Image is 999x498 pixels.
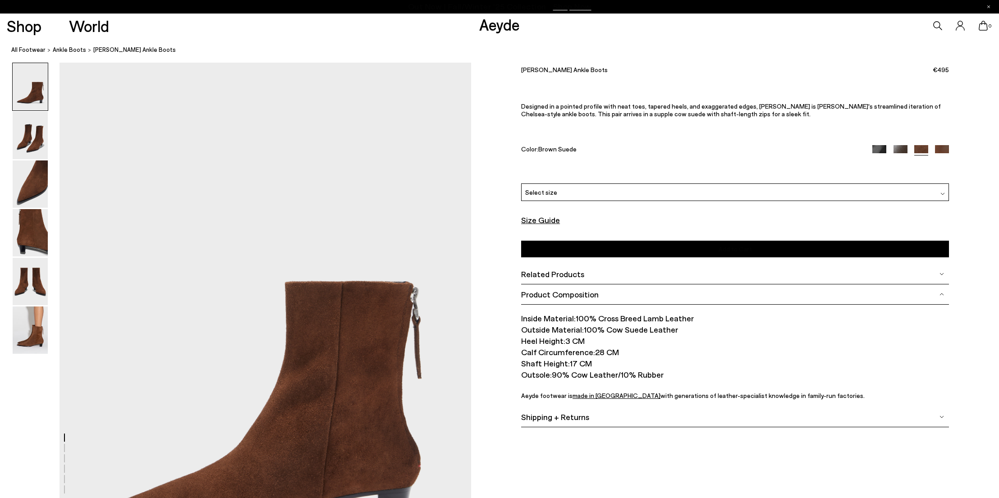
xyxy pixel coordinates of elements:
[521,324,584,334] font: Outside Material:
[521,412,589,422] font: Shipping + Returns
[573,392,660,399] a: made in [GEOGRAPHIC_DATA]
[13,112,48,159] img: Harriet Suede Ankle Boots - Image 2
[521,358,570,368] font: Shaft Height:
[521,370,552,379] font: Outsole:
[53,45,86,55] a: ankle boots
[939,272,944,276] img: svg%3E
[570,358,592,368] font: 17 CM
[521,215,560,227] button: Size Guide
[69,16,109,35] font: World
[521,215,560,225] font: Size Guide
[989,23,991,28] font: 0
[521,289,599,299] font: Product Composition
[521,66,608,73] font: [PERSON_NAME] Ankle Boots
[565,336,585,346] font: 3 CM
[11,46,46,53] font: All Footwear
[13,306,48,354] img: Harriet Suede Ankle Boots - Image 6
[11,45,46,55] a: All Footwear
[11,38,999,63] nav: breadcrumb
[933,66,949,73] font: €495
[576,313,694,323] font: 100% Cross Breed Lamb Leather
[7,16,41,35] font: Shop
[979,21,988,31] a: 0
[521,347,595,357] font: Calf Circumference:
[553,1,591,11] font: Shop Now
[521,241,949,257] button: Add to Cart
[525,188,557,196] font: Select size
[408,1,546,11] font: Out Now | Fall/Winter '25 Collection
[521,336,565,346] font: Heel Height:
[521,145,538,153] font: Color:
[553,3,591,11] span: Navigate to /collections/new-in
[13,63,48,110] img: Harriet Suede Ankle Boots - Image 1
[13,258,48,305] img: Harriet Suede Ankle Boots - Image 5
[552,370,664,379] font: 90% Cow Leather/10% Rubber
[521,313,576,323] font: Inside Material:
[521,392,573,399] font: Aeyde footwear is
[521,269,584,279] font: Related Products
[940,192,945,196] img: svg%3E
[939,415,944,419] img: svg%3E
[479,15,520,34] a: Aeyde
[660,392,865,399] font: with generations of leather-specialist knowledge in family-run factories.
[538,145,577,153] font: Brown Suede
[53,46,86,53] font: ankle boots
[521,102,941,118] font: Designed in a pointed profile with neat toes, tapered heels, and exaggerated edges, [PERSON_NAME]...
[13,160,48,208] img: Harriet Suede Ankle Boots - Image 3
[584,324,678,334] font: 100% Cow Suede Leather
[939,292,944,297] img: svg%3E
[719,245,752,253] font: Add to Cart
[7,18,41,34] a: Shop
[69,18,109,34] a: World
[93,46,176,53] font: [PERSON_NAME] Ankle Boots
[13,209,48,256] img: Harriet Suede Ankle Boots - Image 4
[595,347,619,357] font: 28 CM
